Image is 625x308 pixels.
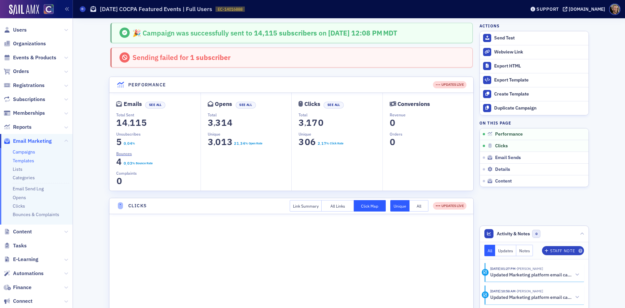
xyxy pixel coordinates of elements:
span: Email Sends [495,155,521,161]
span: 7 [311,117,319,128]
span: Reports [13,124,32,131]
a: View Homepage [39,4,54,15]
a: Opens [13,195,26,200]
section: 4 [116,158,122,166]
span: 4 [242,140,245,146]
a: Export Template [480,73,589,87]
span: Details [495,167,510,172]
span: 3 [297,117,306,128]
button: Staff Note [542,246,584,255]
span: 1 [134,117,143,128]
h4: Clicks [128,202,147,209]
span: 1 [321,140,324,146]
span: Content [495,178,512,184]
div: Staff Note [550,249,575,253]
span: 3 [129,160,132,166]
span: 2 [233,140,237,146]
span: Organizations [13,40,46,47]
span: . [126,162,127,167]
section: 3,314 [208,119,233,126]
span: 5 [115,136,124,148]
span: , [128,119,130,128]
span: Performance [495,131,523,137]
div: Activity [482,269,489,276]
span: 3 [297,136,306,148]
section: 5 [116,138,122,146]
p: Unique [299,131,382,137]
time: 9/3/2025 10:58 AM [490,289,516,293]
a: Bounces & Complaints [13,212,59,217]
p: Unsubscribes [116,131,201,137]
span: 2 [317,140,320,146]
span: 1 [219,117,228,128]
span: 3 [206,117,215,128]
span: 4 [129,140,132,146]
a: Registrations [4,82,45,89]
a: Bounces [116,151,137,156]
a: Create Template [480,87,589,101]
button: All Links [322,200,354,212]
button: All [410,200,429,212]
div: UPDATES LIVE [436,203,464,209]
span: Subscriptions [13,96,45,103]
span: 14,115 subscribers [252,28,317,37]
span: Memberships [13,110,45,117]
h4: Actions [479,23,500,29]
a: Orders [4,68,29,75]
div: UPDATES LIVE [433,202,466,210]
span: 3 [225,136,234,148]
span: 0 [303,136,312,148]
div: % [132,141,135,146]
section: 0.03 [123,161,132,166]
a: Reports [4,124,32,131]
div: Emails [124,102,142,106]
span: . [239,142,240,146]
span: Lauren Standiford [516,266,543,271]
button: See All [236,102,256,109]
div: Activity [482,291,489,298]
span: Finance [13,284,32,291]
p: Total [208,112,292,118]
img: SailAMX [9,5,39,15]
a: Templates [13,158,34,164]
a: Webview Link [480,45,589,59]
span: . [126,142,127,146]
span: 4 [115,156,124,168]
section: 2.17 [317,141,326,146]
a: Users [4,26,27,34]
span: Activity & Notes [497,230,530,237]
section: 0 [116,177,122,185]
span: Registrations [13,82,45,89]
h5: Updated Marketing platform email campaign: [DATE] COCPA Featured Events | Full Users [490,295,573,301]
span: Automations [13,270,44,277]
div: % Click Rate [326,141,343,146]
button: Click Map [354,200,386,212]
span: 0 [115,175,124,187]
span: Lauren Standiford [516,289,543,293]
button: Duplicate Campaign [480,101,589,115]
button: Unique [390,200,410,212]
span: Email Marketing [13,138,52,145]
div: Support [536,6,559,12]
p: Total Sent [116,112,201,118]
a: Automations [4,270,44,277]
button: Updated Marketing platform email campaign: [DATE] COCPA Featured Events | Full Users [490,271,579,278]
p: Total [299,112,382,118]
span: Sending failed for [132,53,230,62]
section: 0 [390,138,396,146]
span: 3 [214,117,222,128]
span: 5 [140,117,149,128]
div: Opens [215,102,232,106]
div: Clicks [304,102,320,106]
span: , [304,119,306,128]
div: [DOMAIN_NAME] [569,6,605,12]
section: 3,013 [208,138,233,146]
span: 1 [236,140,239,146]
button: Notes [516,245,533,256]
span: 3 [206,136,215,148]
a: Content [4,228,32,235]
span: Users [13,26,27,34]
img: SailAMX [44,4,54,14]
span: , [214,138,215,147]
